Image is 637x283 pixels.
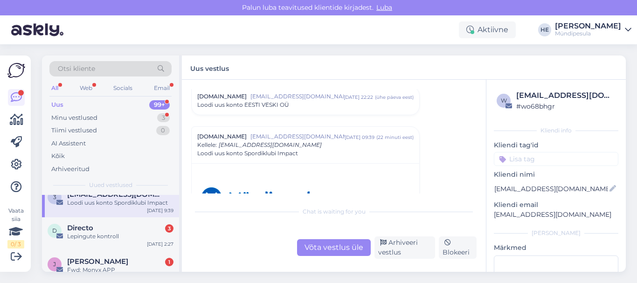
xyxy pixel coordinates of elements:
div: Aktiivne [459,21,516,38]
input: Lisa nimi [494,184,608,194]
label: Uus vestlus [190,61,229,74]
div: ( ühe päeva eest ) [375,94,414,101]
div: AI Assistent [51,139,86,148]
div: 3 [157,113,170,123]
span: Directo [67,224,93,232]
p: Kliendi email [494,200,618,210]
input: Lisa tag [494,152,618,166]
div: Chat is waiting for you [191,207,477,216]
div: Arhiveeritud [51,165,90,174]
span: Juri Vask [67,257,128,266]
span: [DOMAIN_NAME] [197,132,247,141]
p: Märkmed [494,243,618,253]
span: 3 [53,193,56,200]
div: 99+ [149,100,170,110]
div: 3 [165,224,173,233]
span: [EMAIL_ADDRESS][DOMAIN_NAME] [250,132,345,141]
div: Arhiveeri vestlus [374,236,435,259]
div: [PERSON_NAME] [494,229,618,237]
div: All [49,82,60,94]
div: Web [78,82,94,94]
div: Blokeeri [439,236,477,259]
div: # wo68bhgr [516,101,616,111]
div: [DATE] 9:39 [147,207,173,214]
span: [EMAIL_ADDRESS][DOMAIN_NAME] [219,141,322,148]
div: Tiimi vestlused [51,126,97,135]
div: [DATE] 09:39 [345,134,374,141]
span: w [501,97,507,104]
div: Email [152,82,172,94]
div: Mündipesula [555,30,621,37]
div: Minu vestlused [51,113,97,123]
span: [DOMAIN_NAME] [197,92,247,101]
div: 0 [156,126,170,135]
div: Uus [51,100,63,110]
p: Kliendi nimi [494,170,618,179]
div: Lepingute kontroll [67,232,173,241]
span: Loodi uus konto Spordiklubi Impact [197,149,298,158]
div: Kliendi info [494,126,618,135]
div: Vaata siia [7,207,24,248]
div: [PERSON_NAME] [555,22,621,30]
span: Loodi uus konto EESTI VESKI OÜ [197,101,289,109]
span: Kellele : [197,141,217,148]
div: Kõik [51,152,65,161]
img: Askly Logo [7,63,25,78]
div: Võta vestlus üle [297,239,371,256]
div: Fwd: Monyx APP [67,266,173,274]
img: pood.myndipesula.eu [197,186,322,210]
div: Loodi uus konto Spordiklubi Impact [67,199,173,207]
div: [DATE] 22:22 [344,94,373,101]
span: Luba [374,3,395,12]
p: [EMAIL_ADDRESS][DOMAIN_NAME] [494,210,618,220]
span: D [52,227,57,234]
span: Uued vestlused [89,181,132,189]
p: Kliendi tag'id [494,140,618,150]
div: ( 22 minuti eest ) [376,134,414,141]
div: 1 [165,258,173,266]
div: Socials [111,82,134,94]
span: J [53,261,56,268]
div: HE [538,23,551,36]
a: [PERSON_NAME]Mündipesula [555,22,631,37]
span: [EMAIL_ADDRESS][DOMAIN_NAME] [250,92,344,101]
div: [EMAIL_ADDRESS][DOMAIN_NAME] [516,90,616,101]
span: Otsi kliente [58,64,95,74]
div: 0 / 3 [7,240,24,248]
div: [DATE] 2:27 [147,241,173,248]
